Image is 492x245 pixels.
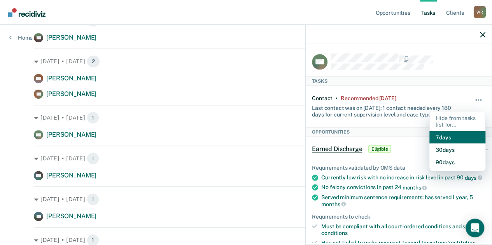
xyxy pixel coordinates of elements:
[321,201,346,207] span: months
[34,152,458,165] div: [DATE] • [DATE]
[9,34,33,41] a: Home
[429,131,485,143] button: 7 days
[46,90,96,97] span: [PERSON_NAME]
[87,55,100,68] span: 2
[87,111,99,124] span: 1
[402,184,427,191] span: months
[341,95,396,102] div: Recommended 11 days ago
[46,131,96,138] span: [PERSON_NAME]
[321,194,485,207] div: Served minimum sentence requirements: has served 1 year, 5
[312,95,333,102] div: Contact
[368,145,390,153] span: Eligible
[429,112,485,131] div: Hide from tasks list for...
[306,76,492,85] div: Tasks
[312,214,485,220] div: Requirements to check
[321,223,485,236] div: Must be compliant with all court-ordered conditions and special
[336,95,338,102] div: •
[34,193,458,205] div: [DATE] • [DATE]
[306,137,492,162] div: Earned DischargeEligible
[87,152,99,165] span: 1
[312,165,485,171] div: Requirements validated by OMS data
[321,174,485,181] div: Currently low risk with no increase in risk level in past 90
[473,6,486,18] button: Profile dropdown button
[46,172,96,179] span: [PERSON_NAME]
[429,143,485,156] button: 30 days
[312,145,362,153] span: Earned Discharge
[8,8,46,17] img: Recidiviz
[46,75,96,82] span: [PERSON_NAME]
[429,156,485,168] button: 90 days
[46,212,96,220] span: [PERSON_NAME]
[321,184,485,191] div: No felony convictions in past 24
[473,6,486,18] div: W R
[321,230,348,236] span: conditions
[34,111,458,124] div: [DATE] • [DATE]
[34,55,458,68] div: [DATE] • [DATE]
[312,102,457,118] div: Last contact was on [DATE]; 1 contact needed every 180 days for current supervision level and cas...
[87,193,99,205] span: 1
[464,174,482,181] span: days
[306,127,492,136] div: Opportunities
[466,219,484,237] div: Open Intercom Messenger
[46,34,96,41] span: [PERSON_NAME]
